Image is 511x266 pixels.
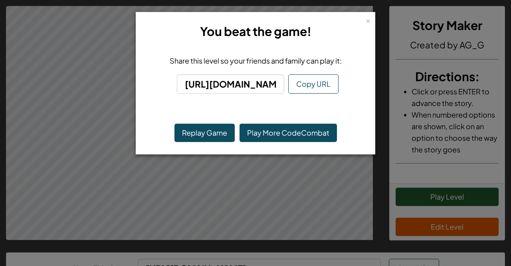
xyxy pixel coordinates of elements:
button: Copy URL [288,74,339,94]
span: Copy URL [296,79,331,88]
a: Play More CodeCombat [240,124,337,142]
button: Replay Game [174,124,235,142]
div: × [365,16,371,24]
div: Share this level so your friends and family can play it: [148,55,363,66]
h3: You beat the game! [146,22,365,40]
